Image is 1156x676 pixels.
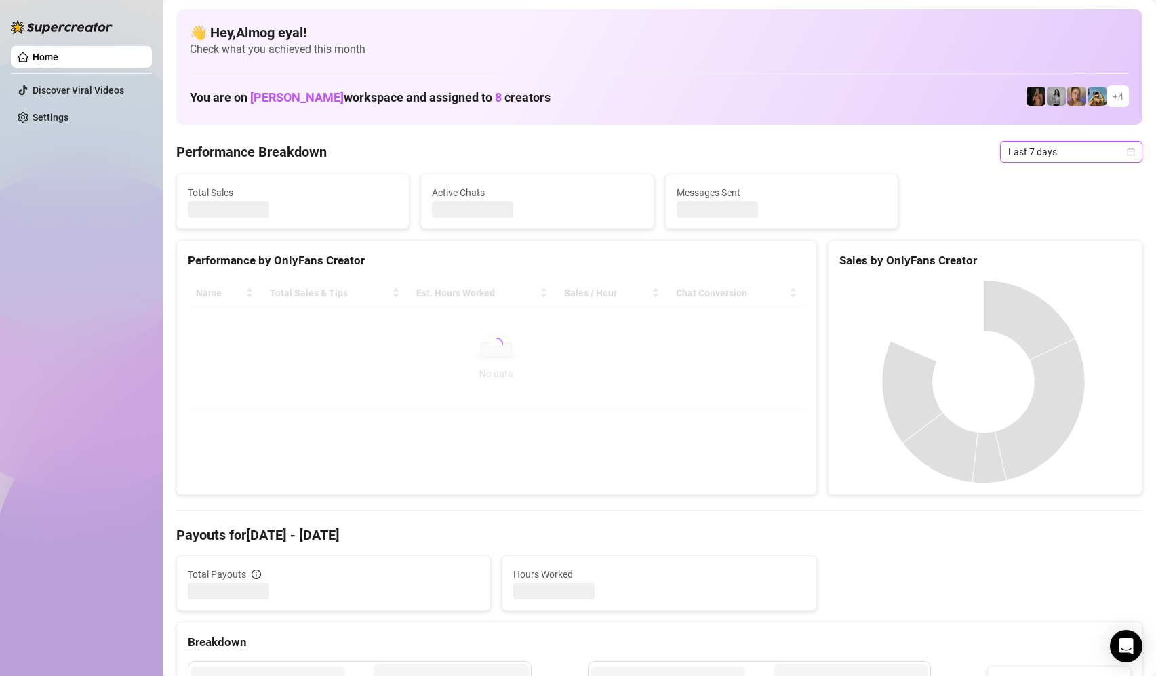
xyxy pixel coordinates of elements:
span: Hours Worked [513,567,805,582]
span: info-circle [252,570,261,579]
div: Sales by OnlyFans Creator [839,252,1131,270]
span: loading [490,338,503,351]
span: Messages Sent [677,185,887,200]
h1: You are on workspace and assigned to creators [190,90,551,105]
span: [PERSON_NAME] [250,90,344,104]
h4: 👋 Hey, Almog eyal ! [190,23,1129,42]
img: logo-BBDzfeDw.svg [11,20,113,34]
div: Open Intercom Messenger [1110,630,1142,662]
span: Last 7 days [1008,142,1134,162]
img: the_bohema [1027,87,1045,106]
img: Cherry [1067,87,1086,106]
span: Active Chats [432,185,642,200]
a: Settings [33,112,68,123]
h4: Performance Breakdown [176,142,327,161]
span: Check what you achieved this month [190,42,1129,57]
div: Performance by OnlyFans Creator [188,252,805,270]
span: Total Sales [188,185,398,200]
span: + 4 [1113,89,1123,104]
h4: Payouts for [DATE] - [DATE] [176,525,1142,544]
a: Discover Viral Videos [33,85,124,96]
a: Home [33,52,58,62]
img: Babydanix [1088,87,1107,106]
span: calendar [1127,148,1135,156]
span: Total Payouts [188,567,246,582]
div: Breakdown [188,633,1131,652]
img: A [1047,87,1066,106]
span: 8 [495,90,502,104]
